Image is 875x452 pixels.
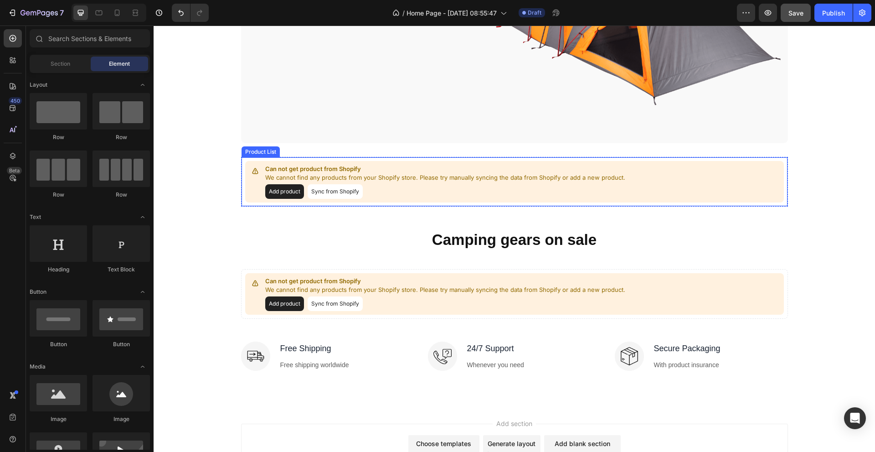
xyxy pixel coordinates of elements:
div: Button [93,340,150,348]
span: inspired by CRO experts [258,425,321,433]
div: Row [93,133,150,141]
p: Free Shipping [127,317,196,329]
div: Undo/Redo [172,4,209,22]
span: Section [51,60,70,68]
div: Row [30,191,87,199]
div: Generate layout [334,413,382,423]
span: Layout [30,81,47,89]
p: Can not get product from Shopify [112,251,472,260]
p: Whenever you need [314,335,371,344]
button: Add product [112,271,150,286]
div: Button [30,340,87,348]
span: / [402,8,405,18]
div: Heading [30,265,87,274]
input: Search Sections & Elements [30,29,150,47]
p: 7 [60,7,64,18]
div: Beta [7,167,22,174]
span: Toggle open [135,285,150,299]
div: Row [93,191,150,199]
button: Save [781,4,811,22]
div: Add blank section [401,413,457,423]
img: Alt Image [87,316,117,345]
div: Text Block [93,265,150,274]
p: Free shipping worldwide [127,335,196,344]
button: Sync from Shopify [154,159,209,173]
iframe: Design area [154,26,875,452]
div: Publish [822,8,845,18]
p: With product insurance [500,335,567,344]
span: Draft [528,9,541,17]
span: Text [30,213,41,221]
button: Sync from Shopify [154,271,209,286]
p: Secure Packaging [500,317,567,329]
div: 450 [9,97,22,104]
div: Product List [90,122,124,130]
span: from URL or image [333,425,382,433]
span: Toggle open [135,210,150,224]
img: Alt Image [274,316,304,345]
span: Media [30,363,46,371]
p: Camping gears on sale [88,205,633,224]
span: Add section [339,393,382,403]
img: Alt Image [461,316,490,345]
span: Toggle open [135,78,150,92]
div: Image [30,415,87,423]
span: Home Page - [DATE] 08:55:47 [407,8,497,18]
div: Open Intercom Messenger [844,407,866,429]
p: We cannot find any products from your Shopify store. Please try manually syncing the data from Sh... [112,260,472,269]
div: Image [93,415,150,423]
span: Button [30,288,46,296]
span: Element [109,60,130,68]
span: Toggle open [135,359,150,374]
div: Choose templates [262,413,318,423]
div: Row [30,133,87,141]
button: Publish [814,4,853,22]
button: 7 [4,4,68,22]
p: 24/7 Support [314,317,371,329]
span: then drag & drop elements [394,425,462,433]
span: Save [788,9,803,17]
